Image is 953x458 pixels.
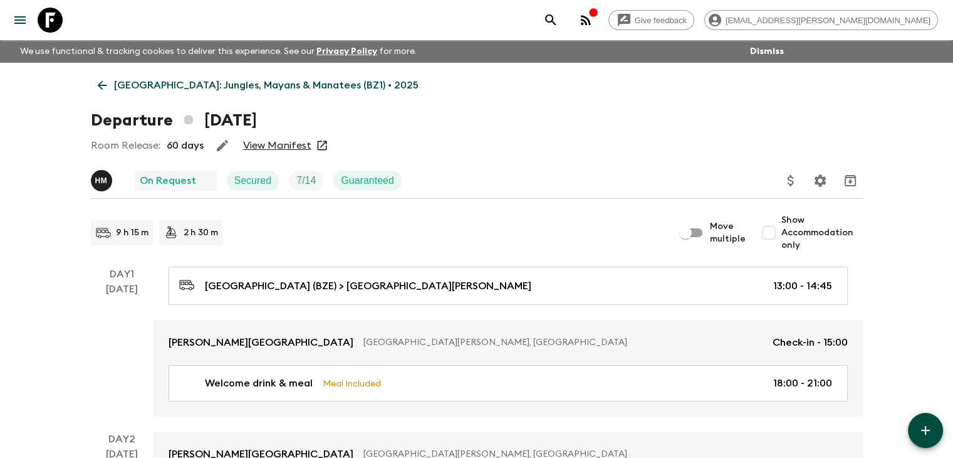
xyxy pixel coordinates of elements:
[778,168,803,193] button: Update Price, Early Bird Discount and Costs
[95,176,108,186] p: H M
[538,8,563,33] button: search adventures
[781,214,863,252] span: Show Accommodation only
[773,376,832,391] p: 18:00 - 21:00
[8,8,33,33] button: menu
[154,320,863,365] a: [PERSON_NAME][GEOGRAPHIC_DATA][GEOGRAPHIC_DATA][PERSON_NAME], [GEOGRAPHIC_DATA]Check-in - 15:00
[91,108,257,133] h1: Departure [DATE]
[91,138,160,153] p: Room Release:
[710,220,746,245] span: Move multiple
[234,173,272,188] p: Secured
[719,16,937,25] span: [EMAIL_ADDRESS][PERSON_NAME][DOMAIN_NAME]
[91,267,154,282] p: Day 1
[628,16,694,25] span: Give feedback
[116,226,148,239] p: 9 h 15 m
[608,10,694,30] a: Give feedback
[838,168,863,193] button: Archive (Completed, Cancelled or Unsynced Departures only)
[205,376,313,391] p: Welcome drink & meal
[773,335,848,350] p: Check-in - 15:00
[289,171,323,191] div: Trip Fill
[91,432,154,447] p: Day 2
[243,139,311,152] a: View Manifest
[316,47,377,56] a: Privacy Policy
[140,173,196,188] p: On Request
[169,267,848,305] a: [GEOGRAPHIC_DATA] (BZE) > [GEOGRAPHIC_DATA][PERSON_NAME]13:00 - 14:45
[227,171,279,191] div: Secured
[169,365,848,402] a: Welcome drink & mealMeal Included18:00 - 21:00
[169,335,353,350] p: [PERSON_NAME][GEOGRAPHIC_DATA]
[91,170,115,191] button: HM
[91,174,115,184] span: Hob Medina
[323,376,381,390] p: Meal Included
[296,173,316,188] p: 7 / 14
[205,279,531,294] p: [GEOGRAPHIC_DATA] (BZE) > [GEOGRAPHIC_DATA][PERSON_NAME]
[747,43,787,60] button: Dismiss
[91,73,425,98] a: [GEOGRAPHIC_DATA]: Jungles, Mayans & Manatees (BZ1) • 2025
[808,168,833,193] button: Settings
[167,138,204,153] p: 60 days
[341,173,394,188] p: Guaranteed
[106,282,138,417] div: [DATE]
[773,279,832,294] p: 13:00 - 14:45
[704,10,938,30] div: [EMAIL_ADDRESS][PERSON_NAME][DOMAIN_NAME]
[363,336,763,349] p: [GEOGRAPHIC_DATA][PERSON_NAME], [GEOGRAPHIC_DATA]
[184,226,218,239] p: 2 h 30 m
[114,78,419,93] p: [GEOGRAPHIC_DATA]: Jungles, Mayans & Manatees (BZ1) • 2025
[15,40,422,63] p: We use functional & tracking cookies to deliver this experience. See our for more.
